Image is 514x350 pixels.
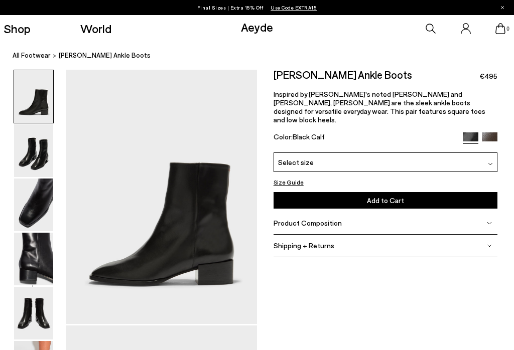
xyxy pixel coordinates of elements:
[495,23,505,34] a: 0
[14,124,53,177] img: Lee Leather Ankle Boots - Image 2
[271,5,317,11] span: Navigate to /collections/ss25-final-sizes
[14,287,53,339] img: Lee Leather Ankle Boots - Image 5
[479,71,497,81] span: €495
[274,219,342,227] span: Product Composition
[278,157,314,167] span: Select size
[488,161,493,166] img: svg%3E
[487,221,492,226] img: svg%3E
[505,26,510,32] span: 0
[274,192,497,209] button: Add to Cart
[59,50,151,61] span: [PERSON_NAME] Ankle Boots
[487,243,492,248] img: svg%3E
[14,233,53,285] img: Lee Leather Ankle Boots - Image 4
[4,23,31,35] a: Shop
[274,70,412,80] h2: [PERSON_NAME] Ankle Boots
[241,20,273,34] a: Aeyde
[13,42,514,70] nav: breadcrumb
[274,132,456,144] div: Color:
[274,90,485,124] span: Inspired by [PERSON_NAME]'s noted [PERSON_NAME] and [PERSON_NAME], [PERSON_NAME] are the sleek an...
[293,132,325,141] span: Black Calf
[197,3,317,13] p: Final Sizes | Extra 15% Off
[13,50,51,61] a: All Footwear
[367,196,404,205] span: Add to Cart
[14,179,53,231] img: Lee Leather Ankle Boots - Image 3
[274,177,304,187] button: Size Guide
[80,23,111,35] a: World
[274,241,334,250] span: Shipping + Returns
[14,70,53,123] img: Lee Leather Ankle Boots - Image 1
